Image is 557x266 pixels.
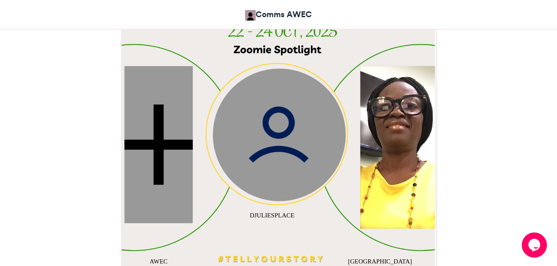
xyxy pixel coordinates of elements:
img: Comms AWEC [245,10,256,21]
div: DJULIESPLACE [238,211,306,220]
img: user_circle.png [212,68,345,201]
div: [GEOGRAPHIC_DATA] [345,257,414,266]
a: Comms AWEC [245,8,312,21]
iframe: chat widget [522,232,549,258]
div: AWEC [124,257,193,266]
